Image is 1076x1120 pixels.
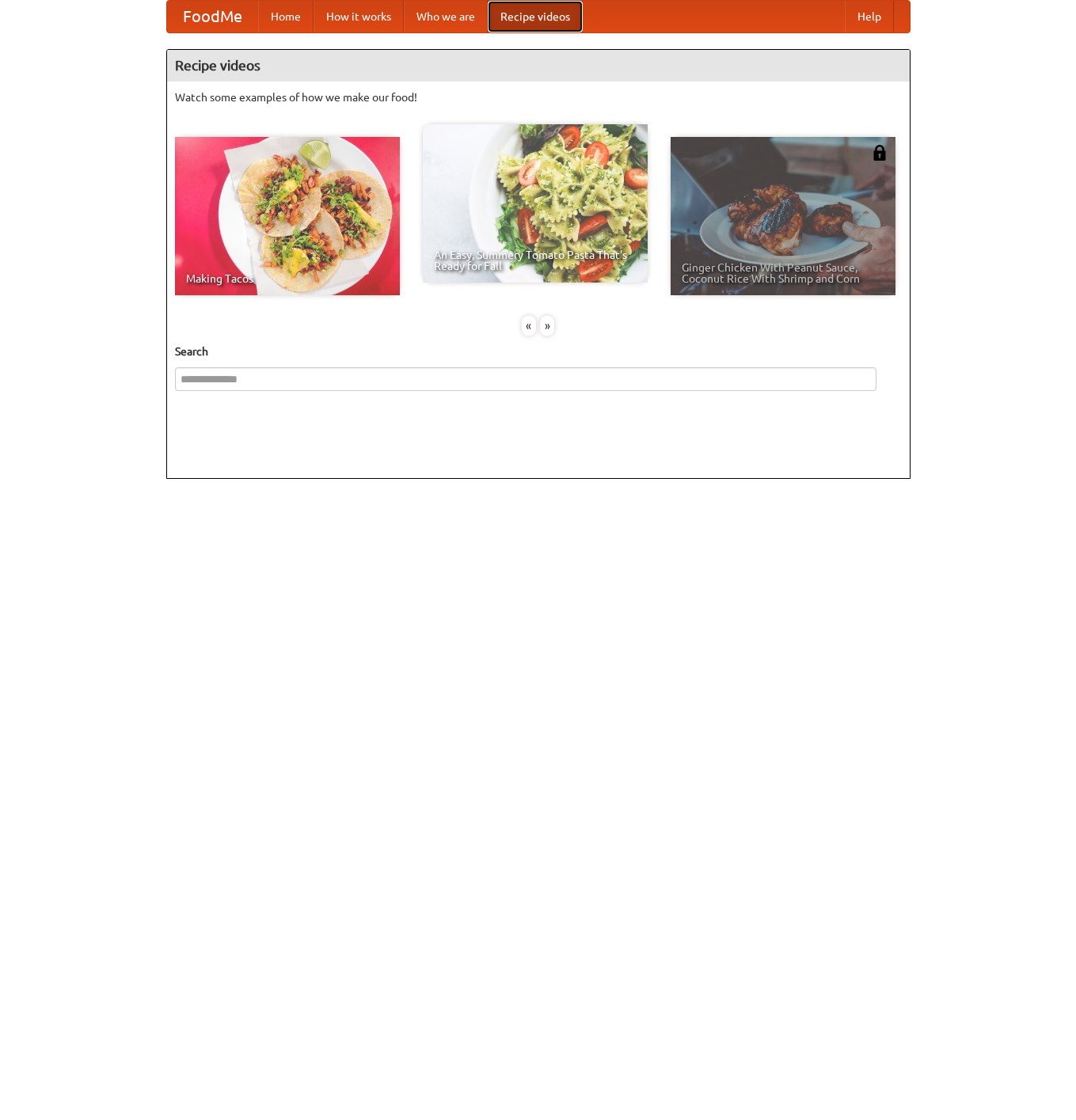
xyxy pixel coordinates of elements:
img: 483408.png [872,145,888,161]
h5: Search [175,344,902,359]
span: Making Tacos [186,273,389,284]
a: How it works [314,1,404,32]
a: Help [845,1,894,32]
div: » [540,316,554,336]
a: Who we are [404,1,488,32]
span: An Easy, Summery Tomato Pasta That's Ready for Fall [434,249,637,271]
div: « [522,316,536,336]
a: Recipe videos [488,1,583,32]
a: Home [258,1,314,32]
a: An Easy, Summery Tomato Pasta That's Ready for Fall [423,124,648,283]
a: Making Tacos [175,137,400,295]
h4: Recipe videos [167,50,910,82]
a: FoodMe [167,1,258,32]
p: Watch some examples of how we make our food! [175,89,902,105]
